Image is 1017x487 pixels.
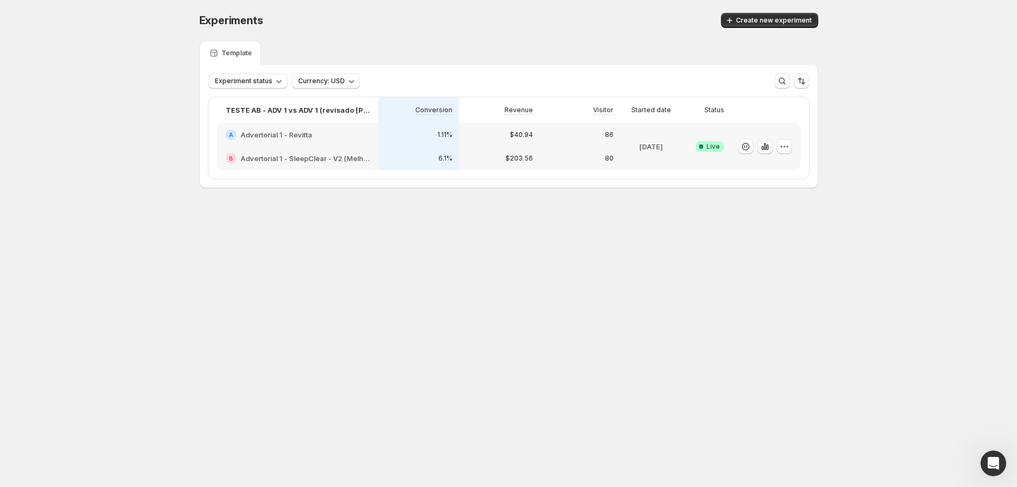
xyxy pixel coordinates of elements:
[31,6,48,23] img: Profile image for Operator
[184,347,201,365] button: Send a message…
[510,130,533,139] p: $40.94
[721,13,818,28] button: Create new experiment
[229,155,233,162] h2: B
[26,270,64,278] b: In 1 hour
[47,169,198,190] div: is anybody there? i have a quick question about analytics
[17,258,168,279] div: The team will be back 🕒
[168,4,189,25] button: Home
[34,352,42,360] button: Emoji picker
[593,106,614,114] p: Visitor
[9,162,206,205] div: Luis says…
[605,154,614,163] p: 80
[9,137,206,162] div: Luis says…
[605,130,614,139] p: 86
[438,154,452,163] p: 6.1%
[794,74,809,89] button: Sort the results
[199,14,263,27] span: Experiments
[52,5,90,13] h1: Operator
[17,232,103,252] b: [EMAIL_ADDRESS][DOMAIN_NAME]
[504,106,533,114] p: Revenue
[229,132,233,138] h2: A
[639,141,663,152] p: [DATE]
[179,144,198,155] div: Hello
[68,352,77,360] button: Start recording
[415,106,452,114] p: Conversion
[706,142,720,151] span: Live
[33,87,195,118] div: Handy tips: Sharing your issue screenshots and page links helps us troubleshoot your issue faster
[437,130,452,139] p: 1.11%
[9,329,206,347] textarea: Message…
[226,105,370,115] p: TESTE AB - ADV 1 vs ADV 1 (revisado [PERSON_NAME] article)
[51,352,60,360] button: Gif picker
[298,77,345,85] span: Currency: USD
[980,450,1006,476] iframe: Intercom live chat
[736,16,812,25] span: Create new experiment
[704,106,724,114] p: Status
[208,74,287,89] button: Experiment status
[631,106,671,114] p: Started date
[241,129,312,140] h2: Advertorial 1 - Revitta
[9,205,176,286] div: You’ll get replies here and in your email:✉️[EMAIL_ADDRESS][DOMAIN_NAME]The team will be back🕒In ...
[7,4,27,25] button: go back
[170,137,207,161] div: Hello
[39,162,206,196] div: is anybody there? i have a quick question about analytics
[9,205,206,310] div: Operator says…
[506,154,533,163] p: $203.56
[17,352,25,360] button: Upload attachment
[215,77,272,85] span: Experiment status
[292,74,360,89] button: Currency: USD
[241,153,370,164] h2: Advertorial 1 - SleepClear - V2 (Melhorias [PERSON_NAME])
[17,211,168,253] div: You’ll get replies here and in your email: ✉️
[189,4,208,24] div: Close
[52,13,134,24] p: The team can also help
[17,288,116,294] div: Operator • AI Agent • Just now
[221,49,252,57] p: Template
